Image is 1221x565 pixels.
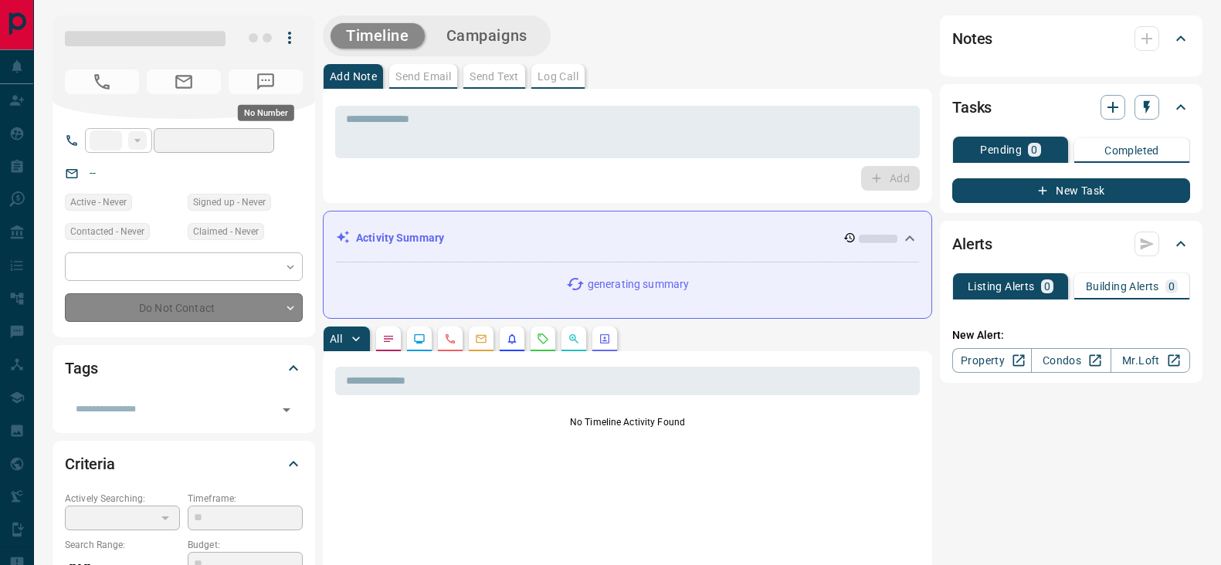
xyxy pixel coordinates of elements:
p: All [330,333,342,344]
p: New Alert: [952,327,1190,343]
div: Do Not Contact [65,293,303,322]
h2: Notes [952,26,992,51]
span: No Number [65,69,139,94]
p: Building Alerts [1086,281,1159,292]
p: 0 [1168,281,1175,292]
p: Pending [980,144,1022,155]
div: Criteria [65,445,303,482]
p: Completed [1104,145,1159,156]
svg: Notes [382,333,395,345]
span: Contacted - Never [70,224,144,239]
p: 0 [1031,144,1037,155]
h2: Alerts [952,232,992,256]
button: New Task [952,178,1190,203]
h2: Tasks [952,95,992,120]
span: Signed up - Never [193,195,266,210]
button: Open [276,399,297,421]
span: No Number [229,69,303,94]
span: No Email [147,69,221,94]
p: generating summary [588,276,689,293]
p: No Timeline Activity Found [335,415,920,429]
a: Property [952,348,1032,373]
svg: Lead Browsing Activity [413,333,426,345]
div: Notes [952,20,1190,57]
a: Mr.Loft [1111,348,1190,373]
h2: Criteria [65,452,115,476]
svg: Emails [475,333,487,345]
span: Claimed - Never [193,224,259,239]
svg: Opportunities [568,333,580,345]
a: Condos [1031,348,1111,373]
div: Tasks [952,89,1190,126]
button: Campaigns [431,23,543,49]
p: Add Note [330,71,377,82]
svg: Requests [537,333,549,345]
p: Actively Searching: [65,492,180,506]
div: No Number [238,105,294,121]
span: Active - Never [70,195,127,210]
button: Timeline [331,23,425,49]
p: Activity Summary [356,230,444,246]
div: Alerts [952,225,1190,262]
svg: Listing Alerts [506,333,518,345]
p: 0 [1044,281,1050,292]
p: Listing Alerts [968,281,1035,292]
p: Search Range: [65,538,180,552]
a: -- [90,167,96,179]
svg: Agent Actions [599,333,611,345]
svg: Calls [444,333,456,345]
div: Activity Summary [336,224,919,252]
p: Timeframe: [188,492,303,506]
p: Budget: [188,538,303,552]
div: Tags [65,350,303,387]
h2: Tags [65,356,97,381]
